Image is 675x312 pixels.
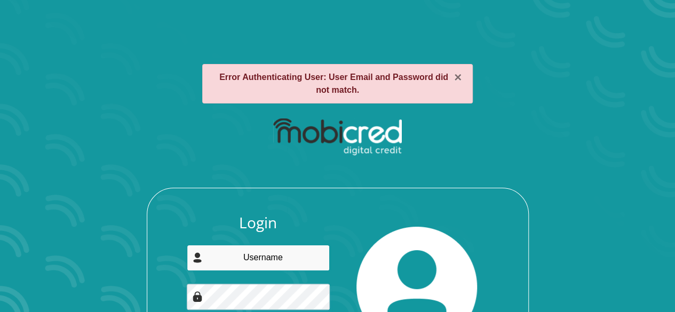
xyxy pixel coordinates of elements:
[273,118,402,156] img: mobicred logo
[187,245,330,271] input: Username
[187,214,330,232] h3: Login
[454,71,462,84] button: ×
[192,252,203,263] img: user-icon image
[192,291,203,302] img: Image
[219,73,448,94] strong: Error Authenticating User: User Email and Password did not match.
